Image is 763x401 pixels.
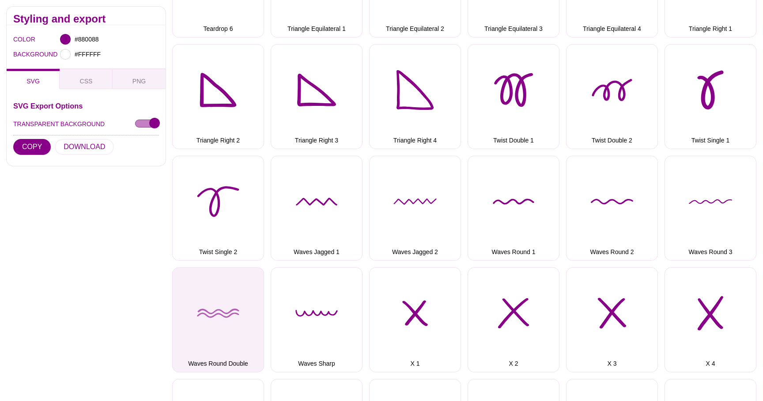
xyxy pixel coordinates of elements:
button: Triangle Right 4 [369,44,461,149]
button: Waves Round 3 [665,156,756,261]
label: COLOR [13,34,24,45]
button: Triangle Right 3 [271,44,363,149]
button: X 1 [369,267,461,372]
button: PNG [113,69,166,89]
button: COPY [13,139,51,155]
h2: Styling and export [13,15,159,22]
button: X 3 [566,267,658,372]
button: Waves Jagged 1 [271,156,363,261]
button: Twist Single 1 [665,44,756,149]
span: CSS [80,78,93,85]
button: Twist Single 2 [172,156,264,261]
button: CSS [60,69,113,89]
button: Waves Round Double [172,267,264,372]
button: Waves Round 2 [566,156,658,261]
button: Twist Double 2 [566,44,658,149]
button: Triangle Right 2 [172,44,264,149]
button: Waves Sharp [271,267,363,372]
label: TRANSPARENT BACKGROUND [13,118,105,130]
span: PNG [132,78,146,85]
h3: SVG Export Options [13,102,159,109]
button: X 2 [468,267,559,372]
button: Waves Round 1 [468,156,559,261]
button: DOWNLOAD [55,139,114,155]
label: BACKGROUND [13,49,24,60]
button: Waves Jagged 2 [369,156,461,261]
button: Twist Double 1 [468,44,559,149]
button: X 4 [665,267,756,372]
